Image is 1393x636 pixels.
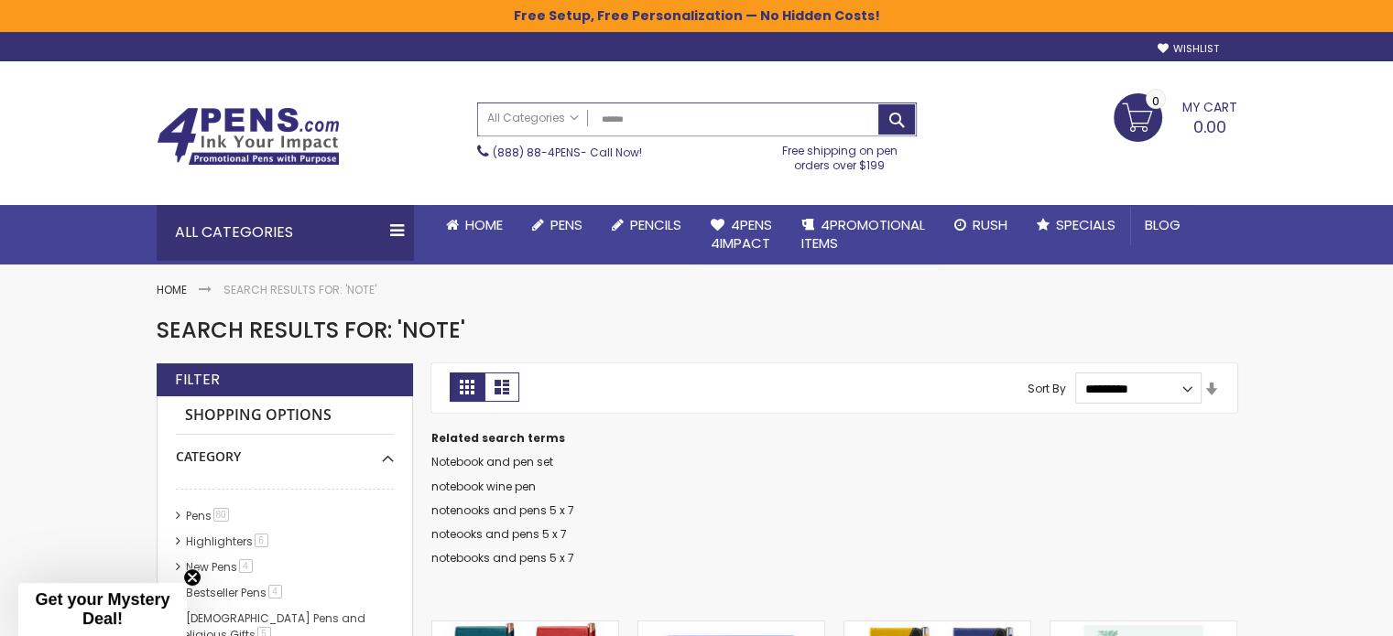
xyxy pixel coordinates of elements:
span: Blog [1145,215,1181,234]
a: Souvenir Sticky Note 4" x 6" Pad, 25 sheet - Full-Color Imprint [1050,620,1236,636]
a: Pens [517,205,597,245]
span: Pencils [630,215,681,234]
img: 4Pens Custom Pens and Promotional Products [157,107,340,166]
span: 0.00 [1193,115,1226,138]
div: Free shipping on pen orders over $199 [763,136,917,173]
div: Category [176,435,394,466]
a: Primo Note Caddy & Tres-Chic Pen Gift Set - ColorJet Imprint [844,620,1030,636]
span: 4PROMOTIONAL ITEMS [801,215,925,253]
label: Sort By [1028,381,1066,396]
a: Bestseller Pens4 [181,585,288,600]
a: Highlighters6 [181,534,275,549]
a: notebook wine pen [431,479,536,494]
span: 0 [1152,92,1159,110]
a: notebooks and pens 5 x 7 [431,550,574,566]
a: (888) 88-4PENS [493,145,581,160]
a: 0.00 0 [1114,93,1237,139]
div: Get your Mystery Deal!Close teaser [18,583,187,636]
strong: Filter [175,370,220,390]
a: Rush [940,205,1022,245]
span: Rush [973,215,1007,234]
a: Pencils [597,205,696,245]
span: 80 [213,508,229,522]
span: Home [465,215,503,234]
a: Pens80 [181,508,235,523]
span: - Call Now! [493,145,642,160]
span: 4 [239,559,253,573]
a: Notebook and pen set [431,454,553,469]
div: All Categories [157,205,413,260]
button: Close teaser [183,568,201,587]
span: Pens [550,215,582,234]
span: Specials [1056,215,1115,234]
span: 4Pens 4impact [711,215,772,253]
a: 4Pens4impact [696,205,787,264]
a: New Pens4 [181,559,259,575]
strong: Search results for: 'note' [223,282,376,297]
a: Home [157,282,187,297]
strong: Grid [450,372,484,402]
strong: Shopping Options [176,396,394,436]
a: Home [431,205,517,245]
a: Specials [1022,205,1130,245]
a: 4PROMOTIONALITEMS [787,205,940,264]
span: 4 [268,585,282,598]
span: Search results for: 'note' [157,315,465,345]
a: noteooks and pens 5 x 7 [431,526,567,542]
a: Wishlist [1157,42,1218,56]
span: Get your Mystery Deal! [35,590,169,628]
a: Blog [1130,205,1195,245]
a: All Categories [478,103,588,134]
dt: Related search terms [431,431,1237,446]
a: Note Caddy & Crosby Rose Gold Pen Gift Set - ColorJet Imprint [432,620,618,636]
a: notenooks and pens 5 x 7 [431,502,574,518]
span: All Categories [487,111,579,125]
span: 6 [255,534,268,547]
a: Promotional Sticky Note Set with Paper Clips and Ruler [638,620,824,636]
